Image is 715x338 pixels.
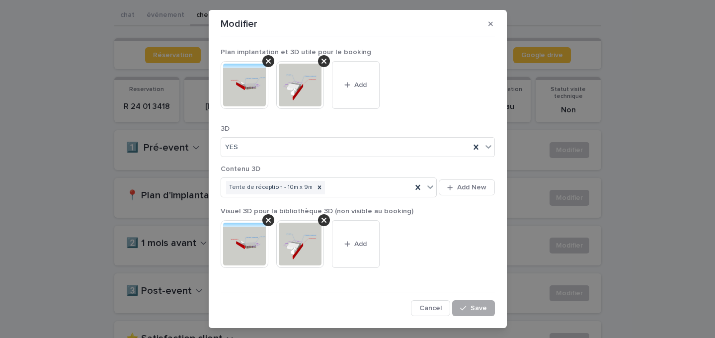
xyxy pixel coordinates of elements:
span: Add New [457,184,486,191]
span: Save [471,305,487,312]
p: Modifier [221,18,257,30]
button: Add New [439,179,494,195]
div: Tente de réception - 10m x 9m [226,181,314,194]
span: Contenu 3D [221,166,260,172]
span: Cancel [419,305,442,312]
span: 3D [221,125,230,132]
button: Save [452,300,494,316]
span: YES [225,142,238,153]
span: Add [354,241,367,248]
span: Plan implantation et 3D utile pour le booking [221,49,371,56]
span: Visuel 3D pour la bibliothèque 3D (non visible au booking) [221,208,413,215]
button: Add [332,220,380,268]
button: Cancel [411,300,450,316]
button: Add [332,61,380,109]
span: Add [354,82,367,88]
